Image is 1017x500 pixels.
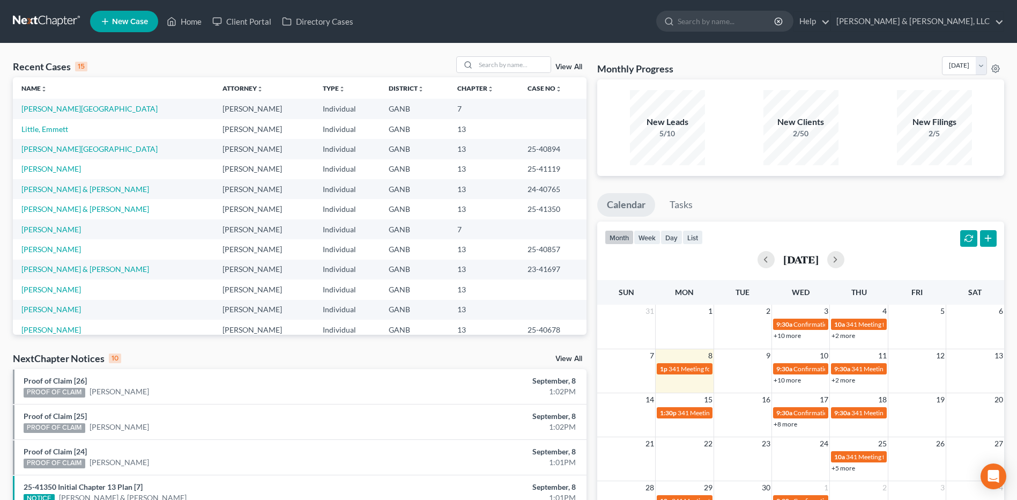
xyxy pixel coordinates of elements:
[21,185,149,194] a: [PERSON_NAME] & [PERSON_NAME]
[222,84,263,92] a: Attorneyunfold_more
[380,179,449,199] td: GANB
[109,354,121,363] div: 10
[90,386,149,397] a: [PERSON_NAME]
[449,239,519,259] td: 13
[380,320,449,340] td: GANB
[682,230,703,245] button: list
[380,300,449,320] td: GANB
[675,288,694,297] span: Mon
[380,280,449,299] td: GANB
[703,393,714,406] span: 15
[519,260,587,280] td: 23-41697
[998,305,1004,318] span: 6
[21,305,81,314] a: [PERSON_NAME]
[634,230,660,245] button: week
[90,457,149,468] a: [PERSON_NAME]
[112,18,148,26] span: New Case
[314,239,380,259] td: Individual
[660,409,677,417] span: 1:30p
[13,352,121,365] div: NextChapter Notices
[21,84,47,92] a: Nameunfold_more
[314,159,380,179] td: Individual
[823,481,829,494] span: 1
[877,393,888,406] span: 18
[41,86,47,92] i: unfold_more
[519,239,587,259] td: 25-40857
[707,349,714,362] span: 8
[660,365,667,373] span: 1p
[214,320,314,340] td: [PERSON_NAME]
[793,320,916,328] span: Confirmation Hearing for [PERSON_NAME]
[793,409,937,417] span: Confirmation Hearing for [PERSON_NAME][DATE]
[214,219,314,239] td: [PERSON_NAME]
[877,349,888,362] span: 11
[981,464,1006,489] div: Open Intercom Messenger
[707,305,714,318] span: 1
[399,386,576,397] div: 1:02PM
[380,260,449,280] td: GANB
[380,119,449,139] td: GANB
[21,225,81,234] a: [PERSON_NAME]
[911,288,923,297] span: Fri
[161,12,207,31] a: Home
[783,254,819,265] h2: [DATE]
[214,300,314,320] td: [PERSON_NAME]
[834,320,845,328] span: 10a
[214,239,314,259] td: [PERSON_NAME]
[968,288,982,297] span: Sat
[761,481,771,494] span: 30
[380,99,449,119] td: GANB
[399,411,576,422] div: September, 8
[660,193,702,217] a: Tasks
[736,288,749,297] span: Tue
[765,305,771,318] span: 2
[21,245,81,254] a: [PERSON_NAME]
[21,204,149,214] a: [PERSON_NAME] & [PERSON_NAME]
[21,164,81,173] a: [PERSON_NAME]
[881,305,888,318] span: 4
[314,139,380,159] td: Individual
[555,86,562,92] i: unfold_more
[765,349,771,362] span: 9
[277,12,359,31] a: Directory Cases
[207,12,277,31] a: Client Portal
[774,420,797,428] a: +8 more
[457,84,494,92] a: Chapterunfold_more
[449,219,519,239] td: 7
[832,464,855,472] a: +5 more
[314,199,380,219] td: Individual
[649,349,655,362] span: 7
[214,260,314,280] td: [PERSON_NAME]
[793,365,916,373] span: Confirmation Hearing for [PERSON_NAME]
[519,159,587,179] td: 25-41119
[380,219,449,239] td: GANB
[703,481,714,494] span: 29
[763,128,838,139] div: 2/50
[669,365,765,373] span: 341 Meeting for [PERSON_NAME]
[630,116,705,128] div: New Leads
[630,128,705,139] div: 5/10
[21,144,158,153] a: [PERSON_NAME][GEOGRAPHIC_DATA]
[214,280,314,299] td: [PERSON_NAME]
[314,260,380,280] td: Individual
[449,139,519,159] td: 13
[774,376,801,384] a: +10 more
[644,481,655,494] span: 28
[399,457,576,468] div: 1:01PM
[935,349,946,362] span: 12
[851,365,948,373] span: 341 Meeting for [PERSON_NAME]
[314,300,380,320] td: Individual
[832,332,855,340] a: +2 more
[877,437,888,450] span: 25
[13,60,87,73] div: Recent Cases
[644,393,655,406] span: 14
[846,320,999,328] span: 341 Meeting for [PERSON_NAME] & [PERSON_NAME]
[90,422,149,432] a: [PERSON_NAME]
[214,99,314,119] td: [PERSON_NAME]
[993,349,1004,362] span: 13
[389,84,424,92] a: Districtunfold_more
[399,422,576,432] div: 1:02PM
[834,365,850,373] span: 9:30a
[418,86,424,92] i: unfold_more
[24,459,85,468] div: PROOF OF CLAIM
